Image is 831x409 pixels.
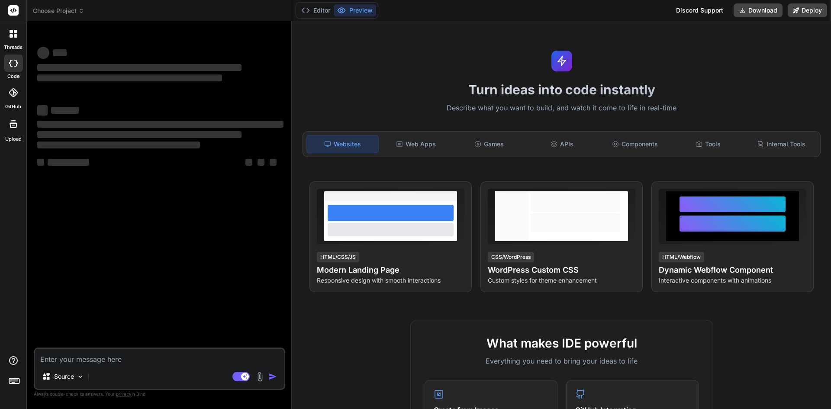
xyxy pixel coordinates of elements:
span: ‌ [37,74,222,81]
span: ‌ [37,105,48,116]
h4: WordPress Custom CSS [488,264,635,276]
span: ‌ [37,47,49,59]
button: Deploy [788,3,827,17]
button: Download [734,3,783,17]
span: ‌ [245,159,252,166]
span: ‌ [37,142,200,148]
p: Source [54,372,74,381]
button: Editor [298,4,334,16]
label: Upload [5,135,22,143]
span: ‌ [51,107,79,114]
p: Always double-check its answers. Your in Bind [34,390,285,398]
label: GitHub [5,103,21,110]
div: HTML/CSS/JS [317,252,359,262]
label: threads [4,44,23,51]
div: Websites [306,135,379,153]
h1: Turn ideas into code instantly [297,82,826,97]
span: Choose Project [33,6,84,15]
div: Components [599,135,671,153]
div: CSS/WordPress [488,252,534,262]
div: Internal Tools [745,135,817,153]
label: code [7,73,19,80]
div: Web Apps [380,135,452,153]
p: Custom styles for theme enhancement [488,276,635,285]
h2: What makes IDE powerful [425,334,699,352]
h4: Modern Landing Page [317,264,464,276]
span: ‌ [258,159,264,166]
span: ‌ [37,64,242,71]
p: Everything you need to bring your ideas to life [425,356,699,366]
span: privacy [116,391,132,396]
p: Responsive design with smooth interactions [317,276,464,285]
img: Pick Models [77,373,84,380]
div: APIs [526,135,598,153]
div: HTML/Webflow [659,252,704,262]
div: Tools [673,135,744,153]
img: attachment [255,372,265,382]
div: Games [454,135,525,153]
button: Preview [334,4,376,16]
span: ‌ [37,131,242,138]
span: ‌ [48,159,89,166]
h4: Dynamic Webflow Component [659,264,806,276]
span: ‌ [37,121,283,128]
p: Describe what you want to build, and watch it come to life in real-time [297,103,826,114]
span: ‌ [53,49,67,56]
span: ‌ [37,159,44,166]
p: Interactive components with animations [659,276,806,285]
img: icon [268,372,277,381]
div: Discord Support [671,3,728,17]
span: ‌ [270,159,277,166]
